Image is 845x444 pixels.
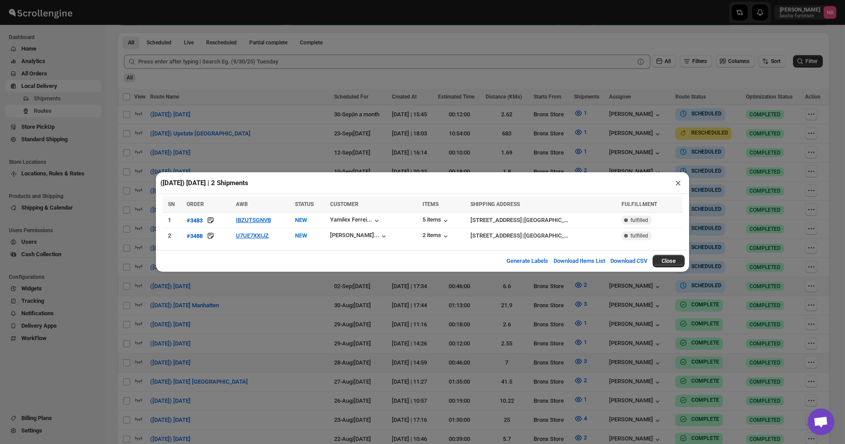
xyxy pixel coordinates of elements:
[672,177,685,189] button: ×
[236,232,269,239] button: U7UE7XXIJZ
[163,228,184,244] td: 2
[470,216,616,225] div: |
[187,233,203,239] div: #3488
[422,216,450,225] button: 5 items
[524,231,569,240] div: [GEOGRAPHIC_DATA]
[548,252,610,270] button: Download Items List
[295,232,307,239] span: NEW
[470,231,616,240] div: |
[605,252,653,270] button: Download CSV
[524,216,569,225] div: [GEOGRAPHIC_DATA]
[236,217,271,223] button: IBZUTSGNVB
[330,232,379,238] div: [PERSON_NAME]...
[470,231,522,240] div: [STREET_ADDRESS]
[236,201,248,207] span: AWB
[330,216,381,225] button: Yamilex Ferrei...
[187,231,203,240] button: #3488
[501,252,554,270] button: Generate Labels
[330,232,388,241] button: [PERSON_NAME]...
[630,217,648,224] span: fulfilled
[295,217,307,223] span: NEW
[622,201,657,207] span: FULFILLMENT
[168,201,175,207] span: SN
[630,232,648,239] span: fulfilled
[187,201,204,207] span: ORDER
[422,232,450,241] button: 2 items
[330,216,372,223] div: Yamilex Ferrei...
[422,201,438,207] span: ITEMS
[187,216,203,225] button: #3483
[653,255,685,267] button: Close
[160,178,248,187] h2: ([DATE]) [DATE] | 2 Shipments
[470,216,522,225] div: [STREET_ADDRESS]
[330,201,359,207] span: CUSTOMER
[808,408,834,435] a: Open chat
[163,213,184,228] td: 1
[187,217,203,224] div: #3483
[470,201,520,207] span: SHIPPING ADDRESS
[295,201,314,207] span: STATUS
